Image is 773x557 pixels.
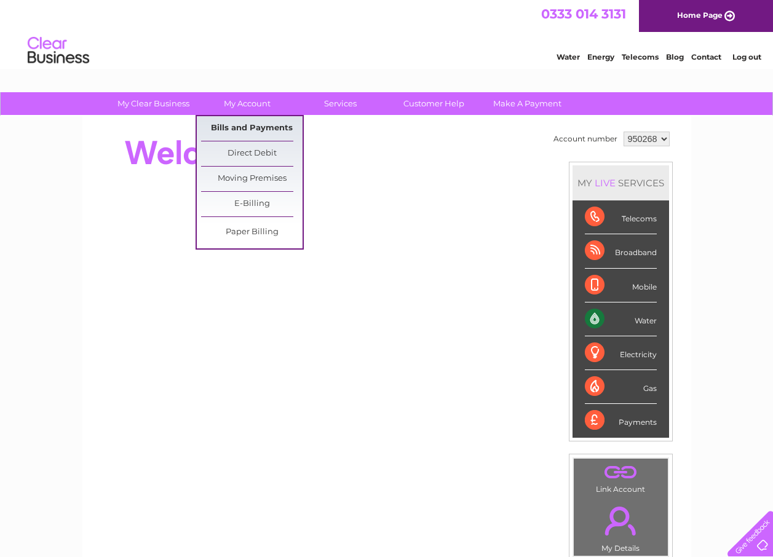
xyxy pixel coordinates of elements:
[585,200,657,234] div: Telecoms
[666,52,684,61] a: Blog
[103,92,204,115] a: My Clear Business
[592,177,618,189] div: LIVE
[732,52,761,61] a: Log out
[691,52,721,61] a: Contact
[550,128,620,149] td: Account number
[477,92,578,115] a: Make A Payment
[97,7,678,60] div: Clear Business is a trading name of Verastar Limited (registered in [GEOGRAPHIC_DATA] No. 3667643...
[541,6,626,22] a: 0333 014 3131
[577,462,665,483] a: .
[27,32,90,69] img: logo.png
[585,269,657,302] div: Mobile
[201,116,303,141] a: Bills and Payments
[577,499,665,542] a: .
[383,92,485,115] a: Customer Help
[196,92,298,115] a: My Account
[557,52,580,61] a: Water
[201,167,303,191] a: Moving Premises
[201,141,303,166] a: Direct Debit
[201,192,303,216] a: E-Billing
[585,234,657,268] div: Broadband
[290,92,391,115] a: Services
[573,496,668,556] td: My Details
[622,52,659,61] a: Telecoms
[585,370,657,404] div: Gas
[585,404,657,437] div: Payments
[201,220,303,245] a: Paper Billing
[585,336,657,370] div: Electricity
[587,52,614,61] a: Energy
[585,302,657,336] div: Water
[573,165,669,200] div: MY SERVICES
[573,458,668,497] td: Link Account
